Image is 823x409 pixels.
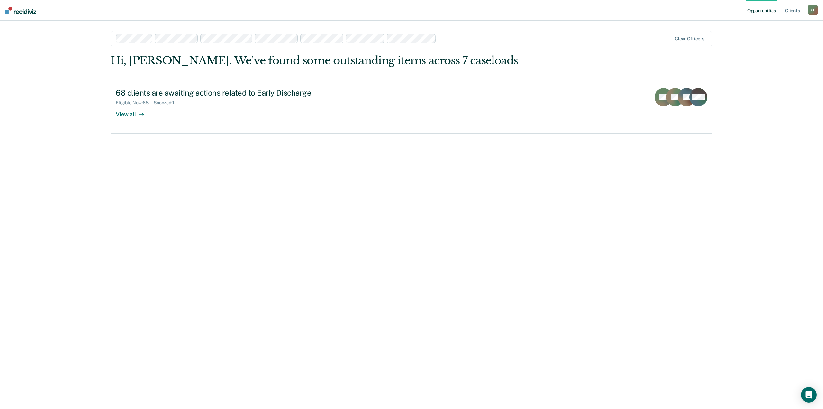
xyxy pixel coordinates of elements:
a: 68 clients are awaiting actions related to Early DischargeEligible Now:68Snoozed:1View all [111,83,712,134]
div: Eligible Now : 68 [116,100,154,106]
div: 68 clients are awaiting actions related to Early Discharge [116,88,341,98]
img: Recidiviz [5,7,36,14]
button: AL [808,5,818,15]
div: View all [116,105,152,118]
div: Clear officers [675,36,704,42]
div: Open Intercom Messenger [801,387,817,403]
div: Hi, [PERSON_NAME]. We’ve found some outstanding items across 7 caseloads [111,54,592,67]
div: A L [808,5,818,15]
div: Snoozed : 1 [154,100,179,106]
